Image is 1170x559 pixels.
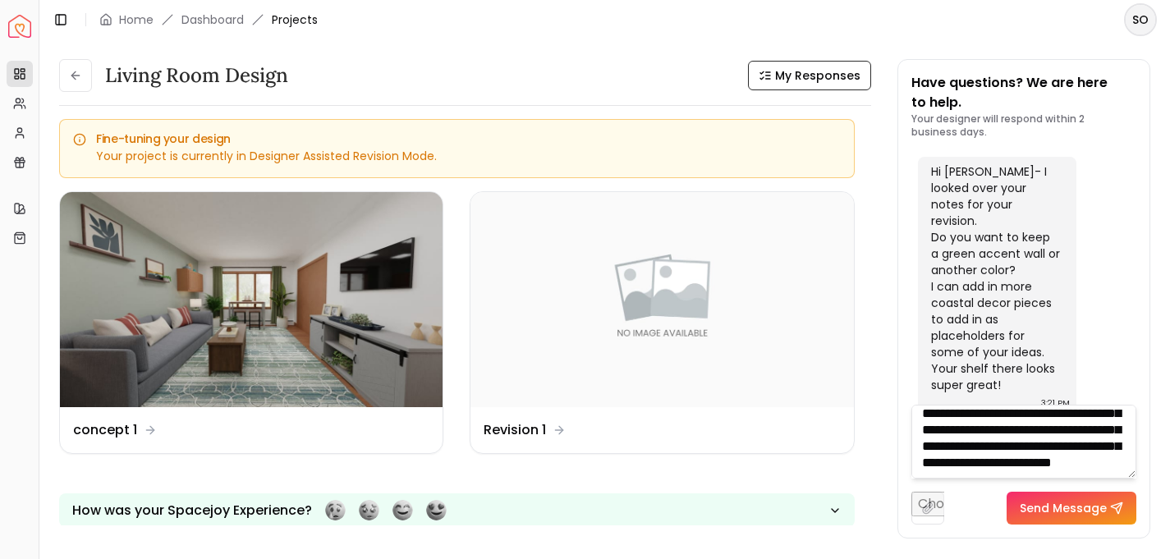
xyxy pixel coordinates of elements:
div: 3:21 PM [1041,395,1070,411]
a: Home [119,11,154,28]
dd: concept 1 [73,420,137,440]
button: How was your Spacejoy Experience?Feeling terribleFeeling badFeeling goodFeeling awesome [59,493,855,527]
span: Projects [272,11,318,28]
span: My Responses [775,67,860,84]
button: SO [1124,3,1157,36]
h3: Living Room design [105,62,288,89]
button: Send Message [1007,492,1136,525]
span: SO [1126,5,1155,34]
p: How was your Spacejoy Experience? [72,501,312,520]
a: Dashboard [181,11,244,28]
nav: breadcrumb [99,11,318,28]
img: Revision 1 [470,192,853,407]
img: concept 1 [60,192,443,407]
p: Have questions? We are here to help. [911,73,1136,112]
h5: Fine-tuning your design [73,133,841,144]
p: Your designer will respond within 2 business days. [911,112,1136,139]
div: Hi [PERSON_NAME]- I looked over your notes for your revision. Do you want to keep a green accent ... [931,163,1061,393]
a: Spacejoy [8,15,31,38]
div: Your project is currently in Designer Assisted Revision Mode. [73,148,841,164]
img: Spacejoy Logo [8,15,31,38]
button: My Responses [748,61,871,90]
dd: Revision 1 [484,420,546,440]
a: concept 1concept 1 [59,191,443,454]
